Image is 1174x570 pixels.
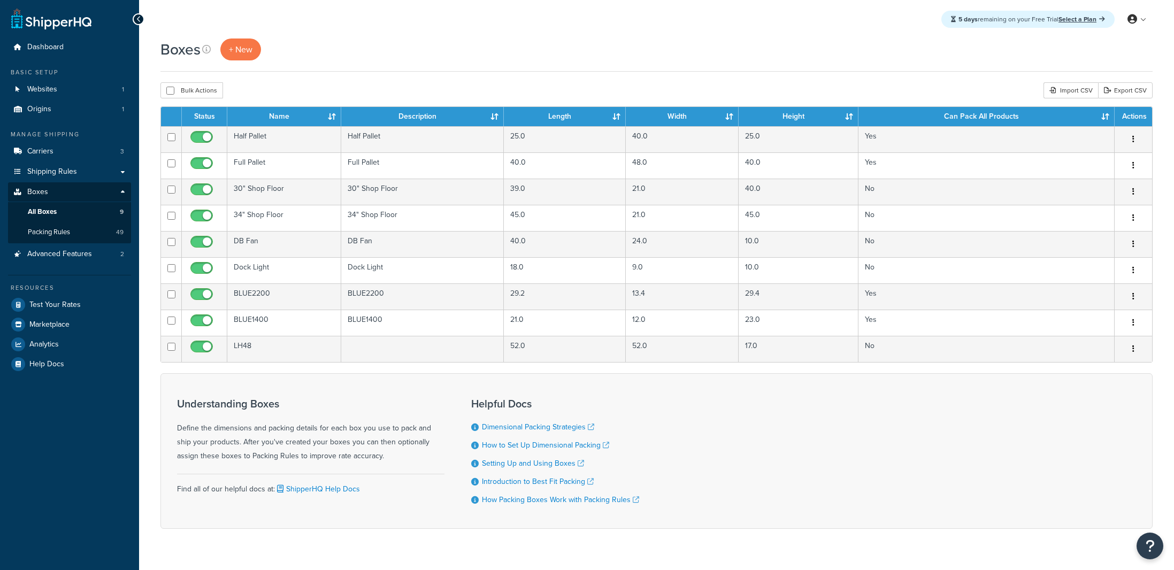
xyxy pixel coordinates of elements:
[8,244,131,264] li: Advanced Features
[471,398,639,410] h3: Helpful Docs
[482,476,594,487] a: Introduction to Best Fit Packing
[1058,14,1105,24] a: Select a Plan
[858,336,1115,362] td: No
[1137,533,1163,559] button: Open Resource Center
[504,179,626,205] td: 39.0
[626,126,739,152] td: 40.0
[8,295,131,314] a: Test Your Rates
[739,336,859,362] td: 17.0
[29,301,81,310] span: Test Your Rates
[858,152,1115,179] td: Yes
[341,126,504,152] td: Half Pallet
[626,179,739,205] td: 21.0
[227,152,341,179] td: Full Pallet
[626,310,739,336] td: 12.0
[8,182,131,202] a: Boxes
[227,179,341,205] td: 30" Shop Floor
[504,126,626,152] td: 25.0
[8,142,131,161] a: Carriers 3
[341,257,504,283] td: Dock Light
[28,228,70,237] span: Packing Rules
[739,310,859,336] td: 23.0
[482,421,594,433] a: Dimensional Packing Strategies
[8,222,131,242] a: Packing Rules 49
[227,336,341,362] td: LH48
[227,107,341,126] th: Name : activate to sort column ascending
[8,335,131,354] a: Analytics
[122,105,124,114] span: 1
[27,43,64,52] span: Dashboard
[120,207,124,217] span: 9
[27,147,53,156] span: Carriers
[8,130,131,139] div: Manage Shipping
[941,11,1115,28] div: remaining on your Free Trial
[739,257,859,283] td: 10.0
[739,107,859,126] th: Height : activate to sort column ascending
[8,99,131,119] a: Origins 1
[341,205,504,231] td: 34" Shop Floor
[227,231,341,257] td: DB Fan
[227,257,341,283] td: Dock Light
[8,162,131,182] a: Shipping Rules
[504,336,626,362] td: 52.0
[858,107,1115,126] th: Can Pack All Products : activate to sort column ascending
[8,99,131,119] li: Origins
[341,283,504,310] td: BLUE2200
[626,231,739,257] td: 24.0
[626,152,739,179] td: 48.0
[1115,107,1152,126] th: Actions
[177,398,444,463] div: Define the dimensions and packing details for each box you use to pack and ship your products. Af...
[8,182,131,243] li: Boxes
[858,205,1115,231] td: No
[27,105,51,114] span: Origins
[341,310,504,336] td: BLUE1400
[120,250,124,259] span: 2
[626,205,739,231] td: 21.0
[858,179,1115,205] td: No
[229,43,252,56] span: + New
[1043,82,1098,98] div: Import CSV
[122,85,124,94] span: 1
[858,257,1115,283] td: No
[8,315,131,334] a: Marketplace
[739,205,859,231] td: 45.0
[739,179,859,205] td: 40.0
[27,188,48,197] span: Boxes
[227,310,341,336] td: BLUE1400
[626,336,739,362] td: 52.0
[182,107,227,126] th: Status
[504,283,626,310] td: 29.2
[227,283,341,310] td: BLUE2200
[626,283,739,310] td: 13.4
[504,310,626,336] td: 21.0
[1098,82,1153,98] a: Export CSV
[29,360,64,369] span: Help Docs
[27,167,77,176] span: Shipping Rules
[858,231,1115,257] td: No
[27,85,57,94] span: Websites
[482,458,584,469] a: Setting Up and Using Boxes
[29,340,59,349] span: Analytics
[958,14,978,24] strong: 5 days
[858,283,1115,310] td: Yes
[227,205,341,231] td: 34" Shop Floor
[739,231,859,257] td: 10.0
[482,440,609,451] a: How to Set Up Dimensional Packing
[504,257,626,283] td: 18.0
[177,474,444,496] div: Find all of our helpful docs at:
[227,126,341,152] td: Half Pallet
[29,320,70,329] span: Marketplace
[504,205,626,231] td: 45.0
[177,398,444,410] h3: Understanding Boxes
[8,222,131,242] li: Packing Rules
[8,37,131,57] a: Dashboard
[8,142,131,161] li: Carriers
[482,494,639,505] a: How Packing Boxes Work with Packing Rules
[8,202,131,222] a: All Boxes 9
[739,126,859,152] td: 25.0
